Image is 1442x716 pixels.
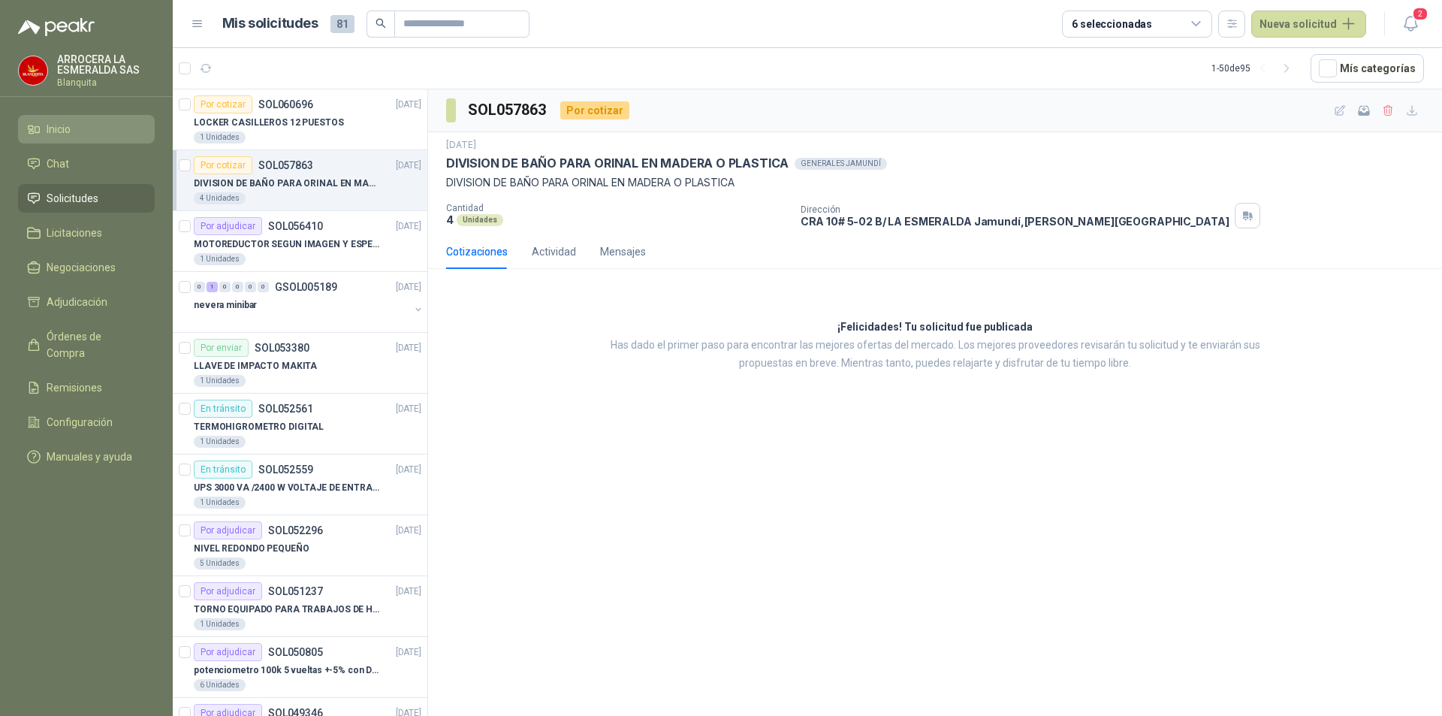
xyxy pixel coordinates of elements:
[396,280,421,295] p: [DATE]
[18,150,155,178] a: Chat
[194,339,249,357] div: Por enviar
[801,215,1229,228] p: CRA 10# 5-02 B/ LA ESMERALDA Jamundí , [PERSON_NAME][GEOGRAPHIC_DATA]
[258,160,313,171] p: SOL057863
[194,156,252,174] div: Por cotizar
[173,637,427,698] a: Por adjudicarSOL050805[DATE] potenciometro 100k 5 vueltas +-5% con Dial perilla6 Unidades
[47,414,113,431] span: Configuración
[18,219,155,247] a: Licitaciones
[47,449,132,465] span: Manuales y ayuda
[194,679,246,691] div: 6 Unidades
[396,645,421,660] p: [DATE]
[1311,54,1424,83] button: Mís categorías
[194,282,205,292] div: 0
[194,116,344,130] p: LOCKER CASILLEROS 12 PUESTOS
[173,455,427,515] a: En tránsitoSOL052559[DATE] UPS 3000 VA /2400 W VOLTAJE DE ENTRADA / SALIDA 12V ON LINE1 Unidades
[268,525,323,536] p: SOL052296
[47,121,71,137] span: Inicio
[194,436,246,448] div: 1 Unidades
[18,253,155,282] a: Negociaciones
[446,213,454,226] p: 4
[1397,11,1424,38] button: 2
[801,204,1229,215] p: Dirección
[194,481,381,495] p: UPS 3000 VA /2400 W VOLTAJE DE ENTRADA / SALIDA 12V ON LINE
[219,282,231,292] div: 0
[795,158,887,170] div: GENERALES JAMUNDÍ
[19,56,47,85] img: Company Logo
[222,13,318,35] h1: Mis solicitudes
[330,15,354,33] span: 81
[194,131,246,144] div: 1 Unidades
[47,294,107,310] span: Adjudicación
[194,643,262,661] div: Por adjudicar
[194,177,381,191] p: DIVISION DE BAÑO PARA ORINAL EN MADERA O PLASTICA
[1072,16,1152,32] div: 6 seleccionadas
[173,333,427,394] a: Por enviarSOL053380[DATE] LLAVE DE IMPACTO MAKITA1 Unidades
[194,497,246,509] div: 1 Unidades
[18,288,155,316] a: Adjudicación
[258,282,269,292] div: 0
[194,375,246,387] div: 1 Unidades
[245,282,256,292] div: 0
[268,586,323,597] p: SOL051237
[47,156,69,172] span: Chat
[258,99,313,110] p: SOL060696
[194,461,252,479] div: En tránsito
[194,663,381,678] p: potenciometro 100k 5 vueltas +-5% con Dial perilla
[194,237,381,252] p: MOTOREDUCTOR SEGUN IMAGEN Y ESPECIFICACIONES ADJUNTAS
[468,98,548,122] h3: SOL057863
[232,282,243,292] div: 0
[18,184,155,213] a: Solicitudes
[47,190,98,207] span: Solicitudes
[18,115,155,144] a: Inicio
[18,443,155,471] a: Manuales y ayuda
[255,343,309,353] p: SOL053380
[457,214,503,226] div: Unidades
[396,402,421,416] p: [DATE]
[396,463,421,477] p: [DATE]
[173,515,427,576] a: Por adjudicarSOL052296[DATE] NIVEL REDONDO PEQUEÑO5 Unidades
[396,585,421,599] p: [DATE]
[194,420,324,434] p: TERMOHIGROMETRO DIGITAL
[47,259,116,276] span: Negociaciones
[57,78,155,87] p: Blanquita
[396,159,421,173] p: [DATE]
[173,150,427,211] a: Por cotizarSOL057863[DATE] DIVISION DE BAÑO PARA ORINAL EN MADERA O PLASTICA4 Unidades
[446,174,1424,191] p: DIVISION DE BAÑO PARA ORINAL EN MADERA O PLASTICA
[194,618,246,630] div: 1 Unidades
[18,373,155,402] a: Remisiones
[194,192,246,204] div: 4 Unidades
[18,408,155,437] a: Configuración
[173,211,427,272] a: Por adjudicarSOL056410[DATE] MOTOREDUCTOR SEGUN IMAGEN Y ESPECIFICACIONES ADJUNTAS1 Unidades
[396,341,421,355] p: [DATE]
[194,542,309,556] p: NIVEL REDONDO PEQUEÑO
[396,524,421,538] p: [DATE]
[600,243,646,260] div: Mensajes
[446,203,789,213] p: Cantidad
[194,253,246,265] div: 1 Unidades
[194,95,252,113] div: Por cotizar
[194,582,262,600] div: Por adjudicar
[173,89,427,150] a: Por cotizarSOL060696[DATE] LOCKER CASILLEROS 12 PUESTOS1 Unidades
[194,400,252,418] div: En tránsito
[268,221,323,231] p: SOL056410
[47,379,102,396] span: Remisiones
[258,464,313,475] p: SOL052559
[194,359,317,373] p: LLAVE DE IMPACTO MAKITA
[194,278,424,326] a: 0 1 0 0 0 0 GSOL005189[DATE] nevera minibar
[1412,7,1428,21] span: 2
[173,394,427,455] a: En tránsitoSOL052561[DATE] TERMOHIGROMETRO DIGITAL1 Unidades
[194,298,257,313] p: nevera minibar
[194,557,246,569] div: 5 Unidades
[446,243,508,260] div: Cotizaciones
[837,319,1033,337] h3: ¡Felicidades! Tu solicitud fue publicada
[57,54,155,75] p: ARROCERA LA ESMERALDA SAS
[258,403,313,414] p: SOL052561
[173,576,427,637] a: Por adjudicarSOL051237[DATE] TORNO EQUIPADO PARA TRABAJOS DE HASTA 1 METRO DE PRIMER O SEGUNDA MA...
[396,219,421,234] p: [DATE]
[396,98,421,112] p: [DATE]
[446,138,476,153] p: [DATE]
[268,647,323,657] p: SOL050805
[18,322,155,367] a: Órdenes de Compra
[560,101,629,119] div: Por cotizar
[590,337,1281,373] p: Has dado el primer paso para encontrar las mejores ofertas del mercado. Los mejores proveedores r...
